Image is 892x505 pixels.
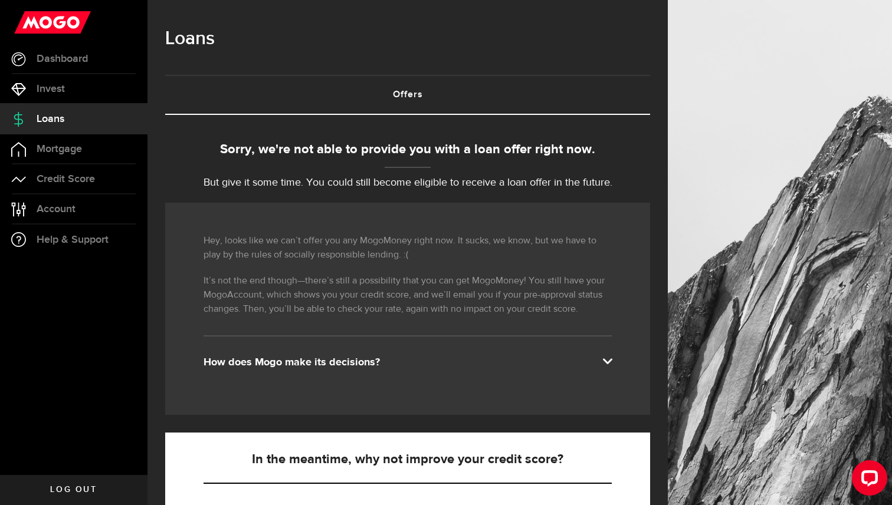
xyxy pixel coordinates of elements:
[37,174,95,184] span: Credit Score
[165,175,650,191] p: But give it some time. You could still become eligible to receive a loan offer in the future.
[204,355,612,369] div: How does Mogo make its decisions?
[37,235,109,245] span: Help & Support
[204,274,612,316] p: It’s not the end though—there’s still a possibility that you can get MogoMoney! You still have yo...
[165,76,650,114] a: Offers
[37,84,65,94] span: Invest
[50,486,97,494] span: Log out
[165,24,650,54] h1: Loans
[204,234,612,262] p: Hey, looks like we can’t offer you any MogoMoney right now. It sucks, we know, but we have to pla...
[842,456,892,505] iframe: LiveChat chat widget
[37,204,76,214] span: Account
[37,114,64,124] span: Loans
[37,54,88,64] span: Dashboard
[204,453,612,467] h5: In the meantime, why not improve your credit score?
[165,75,650,115] ul: Tabs Navigation
[37,144,82,154] span: Mortgage
[165,140,650,160] div: Sorry, we're not able to provide you with a loan offer right now.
